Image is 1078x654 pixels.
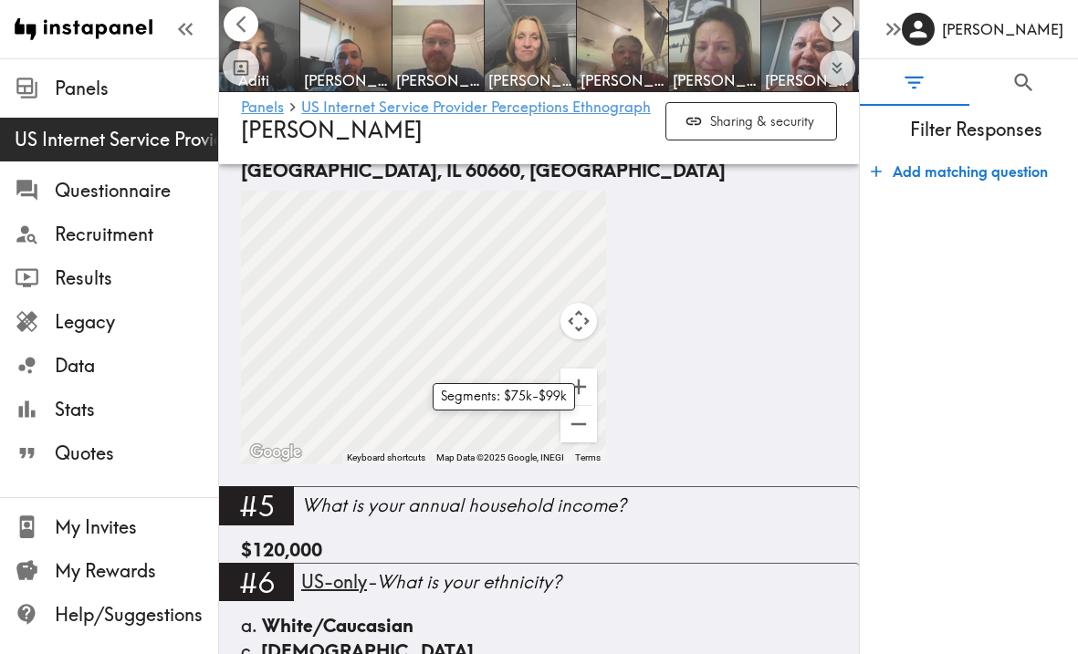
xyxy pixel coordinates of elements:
button: Map camera controls [560,303,597,339]
span: [PERSON_NAME] [488,70,572,90]
span: Recruitment [55,222,218,247]
span: [PERSON_NAME] [857,70,941,90]
a: Terms (opens in new tab) [575,452,601,462]
button: Sharing & security [665,102,837,141]
div: a. [241,613,837,638]
button: Zoom out [560,406,597,442]
button: Filter Responses [860,59,969,106]
button: Expand to show all items [820,50,855,86]
span: Legacy [55,309,218,335]
span: [PERSON_NAME] [673,70,757,90]
span: Help/Suggestions [55,602,218,628]
button: Scroll right [820,6,855,42]
span: Search [1011,70,1036,95]
div: #6 [219,563,294,601]
button: Add matching question [863,153,1055,190]
img: Google [246,441,306,464]
button: Zoom in [560,369,597,405]
a: US Internet Service Provider Perceptions Ethnography [301,99,658,117]
div: What is your annual household income? [301,493,859,518]
span: My Invites [55,514,218,540]
a: #6US-only-What is your ethnicity? [219,563,859,613]
a: Panels [241,99,284,117]
span: Results [55,265,218,291]
span: Filter Responses [874,117,1078,142]
span: US Internet Service Provider Perceptions Ethnography [15,127,218,152]
span: My Rewards [55,558,218,584]
div: [GEOGRAPHIC_DATA], IL 60660, [GEOGRAPHIC_DATA] [241,158,837,183]
span: Panels [55,76,218,101]
button: Scroll left [224,6,259,42]
span: US-only [301,570,367,593]
span: Map Data ©2025 Google, INEGI [436,452,564,462]
span: [PERSON_NAME] [765,70,849,90]
a: #5What is your annual household income? [219,486,859,536]
span: [PERSON_NAME] [581,70,665,90]
div: $120,000 [241,537,837,563]
span: Quotes [55,441,218,466]
span: [PERSON_NAME] [241,116,423,143]
span: Questionnaire [55,178,218,203]
span: White/Caucasian [262,614,413,637]
span: [PERSON_NAME] [396,70,480,90]
span: Stats [55,397,218,422]
button: Toggle between responses and questions [223,49,259,86]
span: Data [55,353,218,379]
span: [PERSON_NAME] [304,70,388,90]
h6: [PERSON_NAME] [942,19,1063,39]
div: #5 [219,486,294,524]
a: Open this area in Google Maps (opens a new window) [246,441,306,464]
button: Keyboard shortcuts [347,452,425,464]
div: - What is your ethnicity? [301,569,859,595]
